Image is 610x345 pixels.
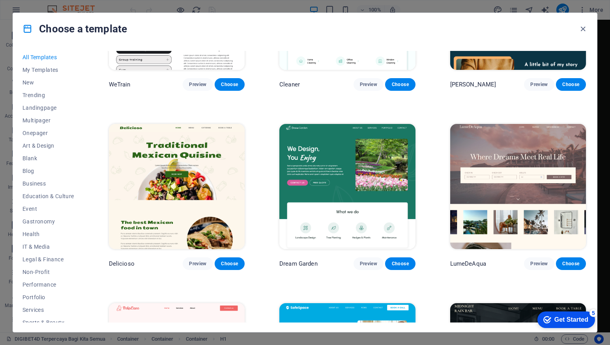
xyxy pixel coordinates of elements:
[22,142,74,149] span: Art & Design
[189,261,206,267] span: Preview
[183,257,213,270] button: Preview
[221,261,238,267] span: Choose
[279,124,415,249] img: Dream Garden
[22,79,74,86] span: New
[385,257,415,270] button: Choose
[22,218,74,225] span: Gastronomy
[530,81,548,88] span: Preview
[22,64,74,76] button: My Templates
[22,316,74,329] button: Sports & Beauty
[22,253,74,266] button: Legal & Finance
[109,81,131,88] p: WeTrain
[221,81,238,88] span: Choose
[385,78,415,91] button: Choose
[279,81,300,88] p: Cleaner
[22,278,74,291] button: Performance
[450,260,486,268] p: LumeDeAqua
[22,304,74,316] button: Services
[22,127,74,139] button: Onepager
[22,177,74,190] button: Business
[360,261,377,267] span: Preview
[22,206,74,212] span: Event
[22,130,74,136] span: Onepager
[22,165,74,177] button: Blog
[189,81,206,88] span: Preview
[22,269,74,275] span: Non-Profit
[215,78,245,91] button: Choose
[22,244,74,250] span: IT & Media
[450,124,586,249] img: LumeDeAqua
[22,155,74,161] span: Blank
[22,152,74,165] button: Blank
[22,190,74,202] button: Education & Culture
[22,291,74,304] button: Portfolio
[22,67,74,73] span: My Templates
[22,114,74,127] button: Multipager
[22,294,74,300] span: Portfolio
[391,81,409,88] span: Choose
[530,261,548,267] span: Preview
[354,257,384,270] button: Preview
[22,202,74,215] button: Event
[6,4,64,21] div: Get Started 5 items remaining, 0% complete
[22,266,74,278] button: Non-Profit
[22,281,74,288] span: Performance
[22,51,74,64] button: All Templates
[556,78,586,91] button: Choose
[22,92,74,98] span: Trending
[215,257,245,270] button: Choose
[22,215,74,228] button: Gastronomy
[556,257,586,270] button: Choose
[22,240,74,253] button: IT & Media
[22,228,74,240] button: Health
[360,81,377,88] span: Preview
[22,231,74,237] span: Health
[22,180,74,187] span: Business
[562,81,580,88] span: Choose
[22,89,74,101] button: Trending
[23,9,57,16] div: Get Started
[354,78,384,91] button: Preview
[22,168,74,174] span: Blog
[22,101,74,114] button: Landingpage
[22,117,74,124] span: Multipager
[22,105,74,111] span: Landingpage
[22,139,74,152] button: Art & Design
[22,76,74,89] button: New
[22,319,74,326] span: Sports & Beauty
[22,256,74,262] span: Legal & Finance
[279,260,318,268] p: Dream Garden
[450,81,496,88] p: [PERSON_NAME]
[109,124,245,249] img: Delicioso
[22,22,127,35] h4: Choose a template
[22,193,74,199] span: Education & Culture
[109,260,135,268] p: Delicioso
[562,261,580,267] span: Choose
[391,261,409,267] span: Choose
[524,78,554,91] button: Preview
[22,54,74,60] span: All Templates
[22,307,74,313] span: Services
[183,78,213,91] button: Preview
[524,257,554,270] button: Preview
[58,2,66,9] div: 5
